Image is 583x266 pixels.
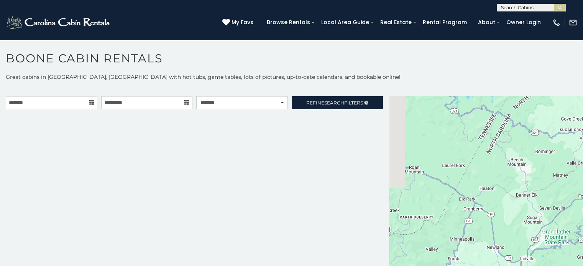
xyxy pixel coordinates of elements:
img: phone-regular-white.png [552,18,561,27]
span: Search [324,100,344,106]
a: Real Estate [376,16,415,28]
a: Rental Program [419,16,471,28]
a: Browse Rentals [263,16,314,28]
a: Owner Login [503,16,545,28]
span: Refine Filters [306,100,363,106]
a: RefineSearchFilters [292,96,383,109]
img: White-1-2.png [6,15,112,30]
a: My Favs [222,18,255,27]
a: Local Area Guide [317,16,373,28]
a: About [474,16,499,28]
img: mail-regular-white.png [569,18,577,27]
span: My Favs [232,18,253,26]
